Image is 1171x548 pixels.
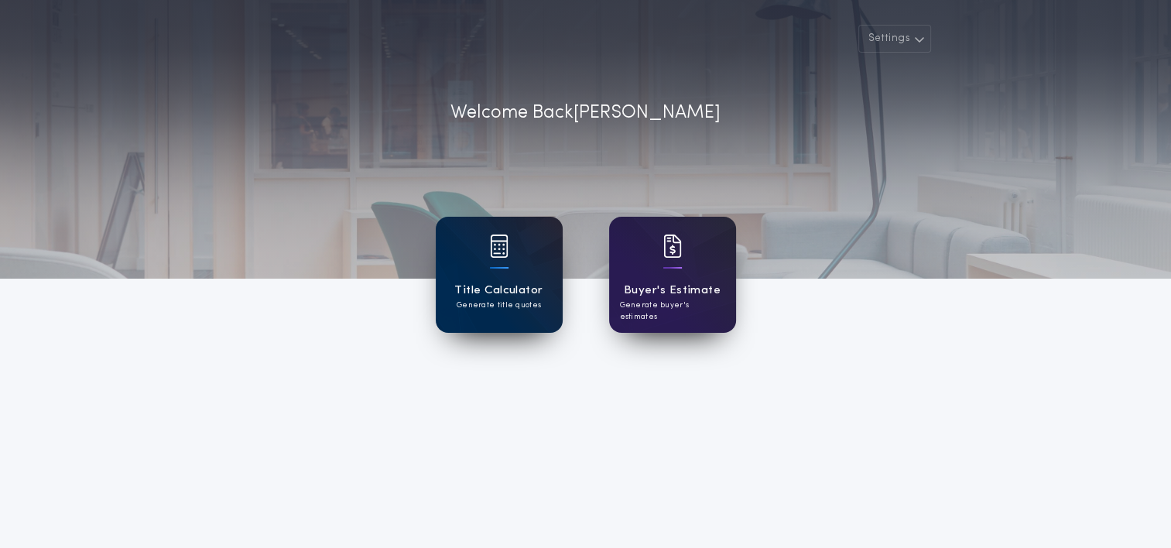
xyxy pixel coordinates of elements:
[609,217,736,333] a: card iconBuyer's EstimateGenerate buyer's estimates
[490,235,508,258] img: card icon
[457,300,541,311] p: Generate title quotes
[663,235,682,258] img: card icon
[450,99,721,127] p: Welcome Back [PERSON_NAME]
[858,25,931,53] button: Settings
[624,282,721,300] h1: Buyer's Estimate
[454,282,543,300] h1: Title Calculator
[620,300,725,323] p: Generate buyer's estimates
[436,217,563,333] a: card iconTitle CalculatorGenerate title quotes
